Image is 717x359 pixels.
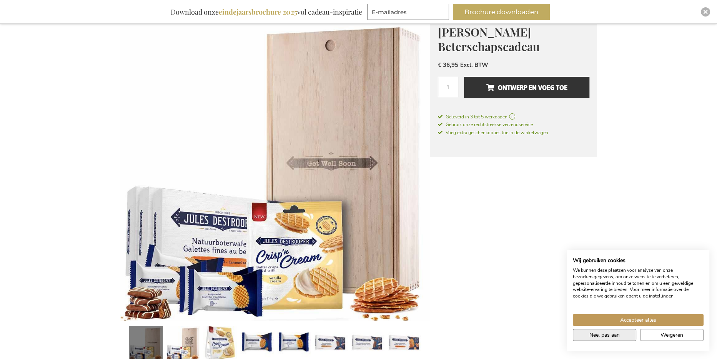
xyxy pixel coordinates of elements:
p: We kunnen deze plaatsen voor analyse van onze bezoekersgegevens, om onze website te verbeteren, g... [573,267,704,299]
button: Accepteer alle cookies [573,314,704,326]
div: Download onze vol cadeau-inspiratie [167,4,366,20]
a: Geleverd in 3 tot 5 werkdagen [438,113,589,120]
a: Gebruik onze rechtstreekse verzendservice [438,120,589,128]
form: marketing offers and promotions [368,4,451,22]
span: Weigeren [660,331,683,339]
button: Alle cookies weigeren [640,329,704,341]
button: Pas cookie voorkeuren aan [573,329,636,341]
span: Nee, pas aan [589,331,620,339]
span: [PERSON_NAME] Beterschapscadeau [438,24,540,55]
span: Voeg extra geschenkopties toe in de winkelwagen [438,130,548,136]
span: Ontwerp en voeg toe [486,81,567,94]
b: eindejaarsbrochure 2025 [219,7,297,17]
img: Jules Destrooper Get Well Comforts [120,12,430,321]
button: Ontwerp en voeg toe [464,77,589,98]
span: Gebruik onze rechtstreekse verzendservice [438,121,533,128]
span: Excl. BTW [460,61,488,69]
span: € 36,95 [438,61,458,69]
input: Aantal [438,77,458,97]
a: Voeg extra geschenkopties toe in de winkelwagen [438,128,589,136]
span: Accepteer alles [620,316,656,324]
div: Close [701,7,710,17]
button: Brochure downloaden [453,4,550,20]
img: Close [703,10,708,14]
h2: Wij gebruiken cookies [573,257,704,264]
input: E-mailadres [368,4,449,20]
